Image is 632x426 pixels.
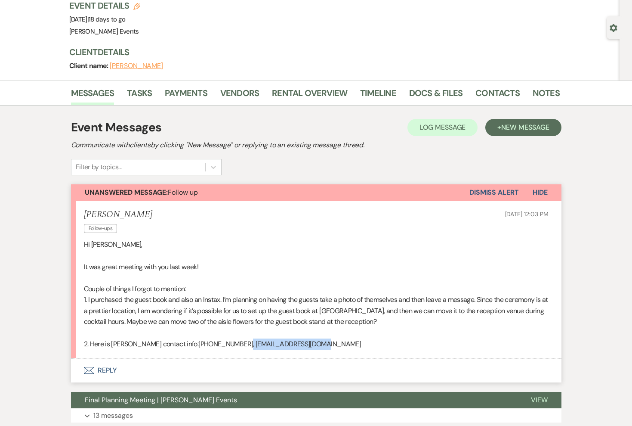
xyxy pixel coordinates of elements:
span: Client name: [69,61,110,70]
a: Payments [165,86,207,105]
a: Docs & Files [409,86,462,105]
a: Rental Overview [272,86,347,105]
span: [DATE] 12:03 PM [505,210,549,218]
span: Follow up [85,188,198,197]
span: [DATE] [69,15,126,24]
h3: Client Details [69,46,551,58]
span: Follow-ups [84,224,117,233]
a: Messages [71,86,114,105]
button: Dismiss Alert [469,184,519,201]
a: Notes [533,86,560,105]
button: Reply [71,358,561,382]
button: View [517,392,561,408]
span: 18 days to go [89,15,126,24]
p: It was great meeting with you last week! [84,261,549,273]
span: View [531,395,548,404]
span: [PERSON_NAME] Events [69,27,139,36]
a: Contacts [475,86,520,105]
h2: Communicate with clients by clicking "New Message" or replying to an existing message thread. [71,140,561,150]
h1: Event Messages [71,118,162,137]
span: | [87,15,126,24]
span: Log Message [419,123,466,132]
button: Log Message [407,119,478,136]
p: 13 messages [93,410,133,421]
button: Open lead details [610,23,617,31]
p: Couple of things I forgot to mention: [84,283,549,295]
span: New Message [501,123,549,132]
button: [PERSON_NAME] [110,62,163,69]
h5: [PERSON_NAME] [84,209,152,220]
p: 1. I purchased the guest book and also an Instax. I’m planning on having the guests take a photo ... [84,294,549,327]
button: Unanswered Message:Follow up [71,184,469,201]
span: Hide [533,188,548,197]
button: Final Planning Meeting | [PERSON_NAME] Events [71,392,517,408]
p: 2. Here is [PERSON_NAME] contact info:[PHONE_NUMBER], [EMAIL_ADDRESS][DOMAIN_NAME] [84,339,549,350]
strong: Unanswered Message: [85,188,168,197]
button: +New Message [485,119,561,136]
a: Vendors [220,86,259,105]
a: Tasks [127,86,152,105]
span: Final Planning Meeting | [PERSON_NAME] Events [85,395,237,404]
button: Hide [519,184,561,201]
div: Filter by topics... [76,162,122,172]
a: Timeline [360,86,396,105]
p: Hi [PERSON_NAME], [84,239,549,250]
button: 13 messages [71,408,561,423]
